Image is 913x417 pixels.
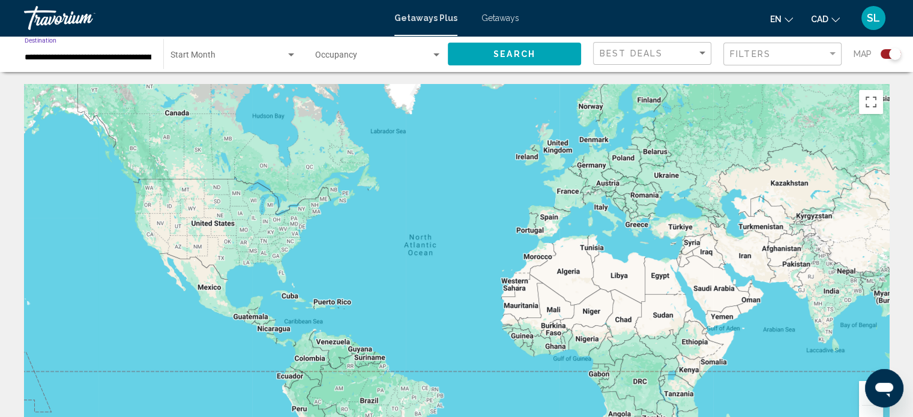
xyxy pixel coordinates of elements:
a: Getaways Plus [394,13,457,23]
button: User Menu [858,5,889,31]
button: Search [448,43,581,65]
a: Travorium [24,6,382,30]
a: Getaways [481,13,519,23]
span: Map [854,46,872,62]
button: Toggle fullscreen view [859,90,883,114]
span: SL [867,12,880,24]
span: CAD [811,14,828,24]
iframe: Button to launch messaging window [865,369,903,407]
span: Search [493,50,535,59]
span: en [770,14,782,24]
mat-select: Sort by [600,49,708,59]
button: Change language [770,10,793,28]
button: Change currency [811,10,840,28]
span: Best Deals [600,49,663,58]
span: Filters [730,49,771,59]
button: Zoom in [859,381,883,405]
button: Filter [723,42,842,67]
